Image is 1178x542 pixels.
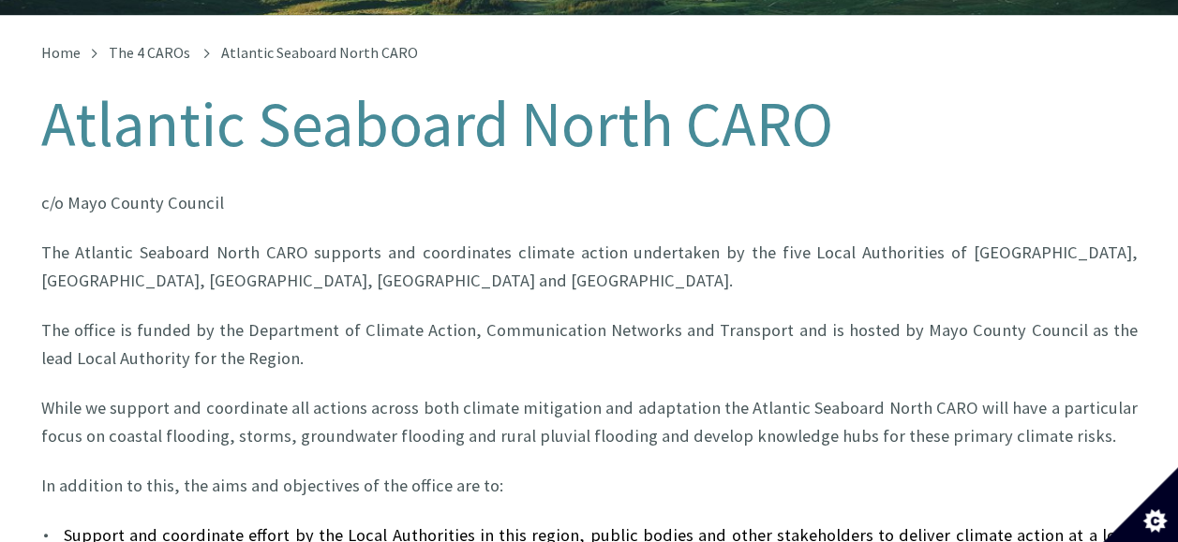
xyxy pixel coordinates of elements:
[41,43,81,62] a: Home
[1103,467,1178,542] button: Set cookie preferences
[41,189,1138,216] p: c/o Mayo County Council
[41,239,1138,294] p: The Atlantic Seaboard North CARO supports and coordinates climate action undertaken by the five L...
[41,316,1138,372] p: The office is funded by the Department of Climate Action, Communication Networks and Transport an...
[221,43,418,62] span: Atlantic Seaboard North CARO
[41,90,1138,159] h1: Atlantic Seaboard North CARO
[41,472,1138,499] p: In addition to this, the aims and objectives of the office are to: ​
[41,394,1138,449] p: While we support and coordinate all actions across both climate mitigation and adaptation the Atl...
[109,43,190,62] a: The 4 CAROs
